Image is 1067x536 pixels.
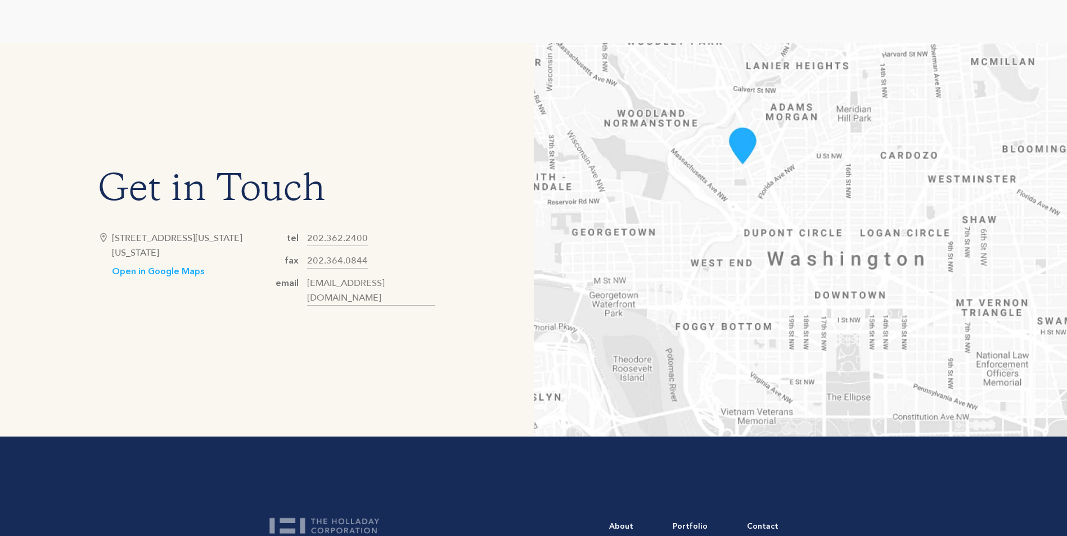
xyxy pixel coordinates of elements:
[307,253,368,269] a: 202.364.0844
[98,175,435,208] h1: Get in Touch
[112,266,204,278] a: Open in Google Maps
[307,276,435,306] a: [EMAIL_ADDRESS][DOMAIN_NAME]
[285,253,299,268] div: fax
[276,276,299,290] div: email
[287,231,299,246] div: tel
[112,231,267,260] div: [STREET_ADDRESS][US_STATE][US_STATE]
[269,510,389,534] a: home
[307,231,368,246] a: 202.362.2400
